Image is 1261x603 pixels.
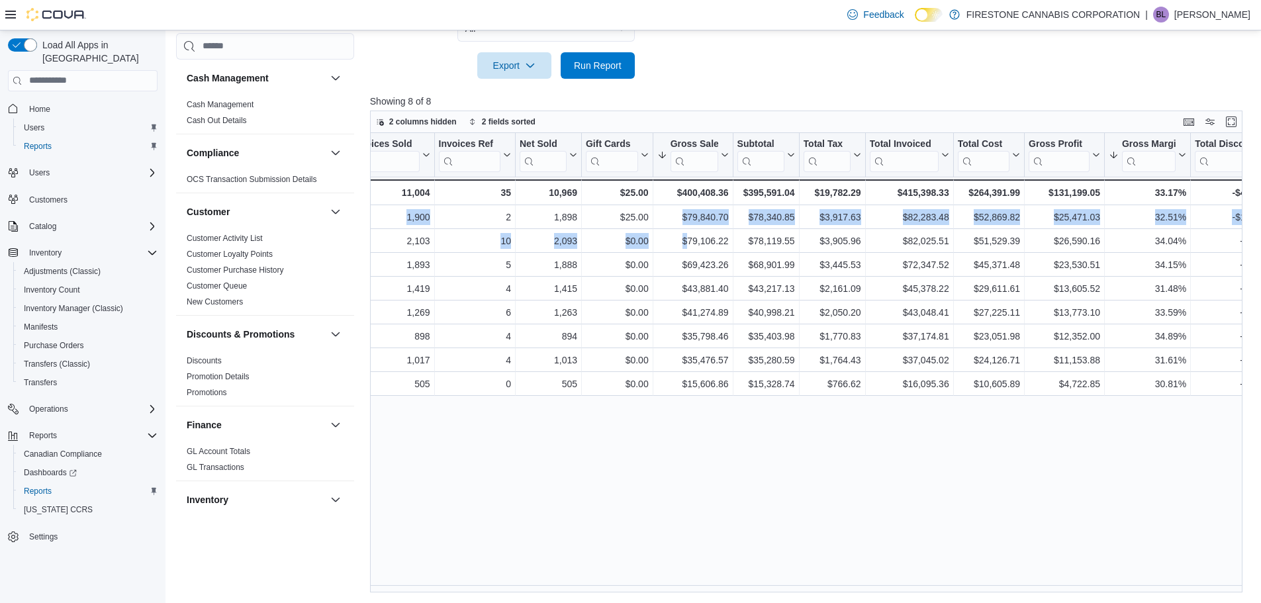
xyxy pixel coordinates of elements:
[803,304,861,320] div: $2,050.20
[13,445,163,463] button: Canadian Compliance
[1029,328,1100,344] div: $12,352.00
[438,185,510,201] div: 35
[19,338,158,353] span: Purchase Orders
[19,138,57,154] a: Reports
[24,377,57,388] span: Transfers
[176,171,354,193] div: Compliance
[13,262,163,281] button: Adjustments (Classic)
[737,257,794,273] div: $68,901.99
[24,359,90,369] span: Transfers (Classic)
[958,233,1020,249] div: $51,529.39
[1122,138,1176,150] div: Gross Margin
[13,281,163,299] button: Inventory Count
[737,138,784,171] div: Subtotal
[328,204,344,220] button: Customer
[869,138,949,171] button: Total Invoiced
[958,281,1020,297] div: $29,611.61
[586,328,649,344] div: $0.00
[958,352,1020,368] div: $24,126.71
[561,52,635,79] button: Run Report
[1029,304,1100,320] div: $13,773.10
[657,376,728,392] div: $15,606.86
[657,352,728,368] div: $35,476.57
[1109,328,1186,344] div: 34.89%
[29,404,68,414] span: Operations
[19,263,158,279] span: Adjustments (Classic)
[586,209,649,225] div: $25.00
[371,114,462,130] button: 2 columns hidden
[463,114,541,130] button: 2 fields sorted
[1029,233,1100,249] div: $26,590.16
[19,282,158,298] span: Inventory Count
[520,376,577,392] div: 505
[586,304,649,320] div: $0.00
[29,221,56,232] span: Catalog
[19,338,89,353] a: Purchase Orders
[803,138,850,171] div: Total Tax
[19,356,158,372] span: Transfers (Classic)
[1202,114,1218,130] button: Display options
[187,297,243,307] span: New Customers
[586,138,638,150] div: Gift Cards
[187,116,247,125] a: Cash Out Details
[19,465,82,481] a: Dashboards
[187,446,250,457] span: GL Account Totals
[19,483,57,499] a: Reports
[24,504,93,515] span: [US_STATE] CCRS
[915,8,943,22] input: Dark Mode
[803,376,861,392] div: $766.62
[176,443,354,481] div: Finance
[657,328,728,344] div: $35,798.46
[438,304,510,320] div: 6
[328,70,344,86] button: Cash Management
[24,528,158,545] span: Settings
[657,185,728,201] div: $400,408.36
[520,304,577,320] div: 1,263
[438,138,500,150] div: Invoices Ref
[328,145,344,161] button: Compliance
[328,492,344,508] button: Inventory
[13,336,163,355] button: Purchase Orders
[1122,138,1176,171] div: Gross Margin
[3,190,163,209] button: Customers
[352,281,430,297] div: 1,419
[328,326,344,342] button: Discounts & Promotions
[176,97,354,134] div: Cash Management
[438,209,510,225] div: 2
[19,446,158,462] span: Canadian Compliance
[958,257,1020,273] div: $45,371.48
[1223,114,1239,130] button: Enter fullscreen
[657,257,728,273] div: $69,423.26
[19,282,85,298] a: Inventory Count
[187,418,325,432] button: Finance
[24,486,52,496] span: Reports
[869,138,938,150] div: Total Invoiced
[520,257,577,273] div: 1,888
[586,257,649,273] div: $0.00
[1109,352,1186,368] div: 31.61%
[24,192,73,208] a: Customers
[803,138,861,171] button: Total Tax
[24,401,158,417] span: Operations
[657,281,728,297] div: $43,881.40
[1174,7,1250,23] p: [PERSON_NAME]
[29,104,50,115] span: Home
[869,209,949,225] div: $82,283.48
[1029,185,1100,201] div: $131,199.05
[1109,138,1186,171] button: Gross Margin
[187,250,273,259] a: Customer Loyalty Points
[737,304,794,320] div: $40,998.21
[1156,7,1166,23] span: BL
[24,322,58,332] span: Manifests
[19,138,158,154] span: Reports
[869,352,949,368] div: $37,045.02
[19,465,158,481] span: Dashboards
[657,304,728,320] div: $41,274.89
[187,463,244,472] a: GL Transactions
[1029,352,1100,368] div: $11,153.88
[187,281,247,291] a: Customer Queue
[187,100,254,109] a: Cash Management
[803,209,861,225] div: $3,917.63
[13,137,163,156] button: Reports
